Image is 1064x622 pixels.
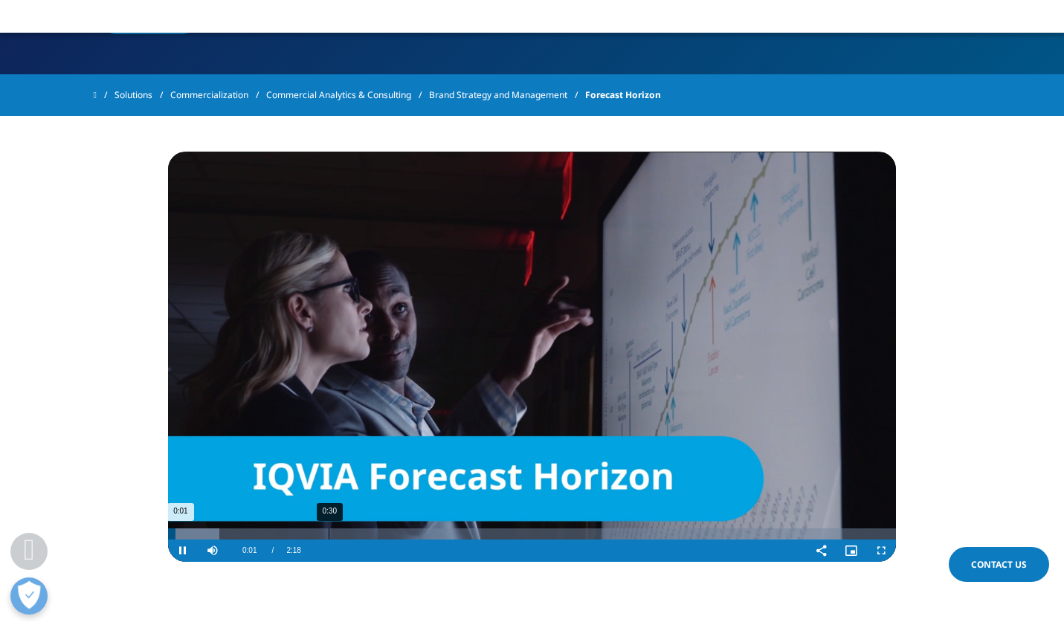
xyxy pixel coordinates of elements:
[836,540,866,562] button: Picture-in-Picture
[286,540,300,562] span: 2:18
[115,82,170,108] a: Solutions
[168,528,896,540] div: Progress Bar
[429,82,585,108] a: Brand Strategy and Management
[10,577,48,615] button: Open Preferences
[271,546,274,554] span: /
[242,540,257,562] span: 0:01
[949,547,1049,582] a: Contact Us
[971,558,1027,571] span: Contact Us
[170,82,266,108] a: Commercialization
[585,82,661,108] span: Forecast Horizon
[866,540,896,562] button: Fullscreen
[168,152,896,562] video-js: Video Player
[168,540,198,562] button: Pause
[266,82,429,108] a: Commercial Analytics & Consulting
[807,540,836,562] button: Share
[198,540,228,562] button: Mute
